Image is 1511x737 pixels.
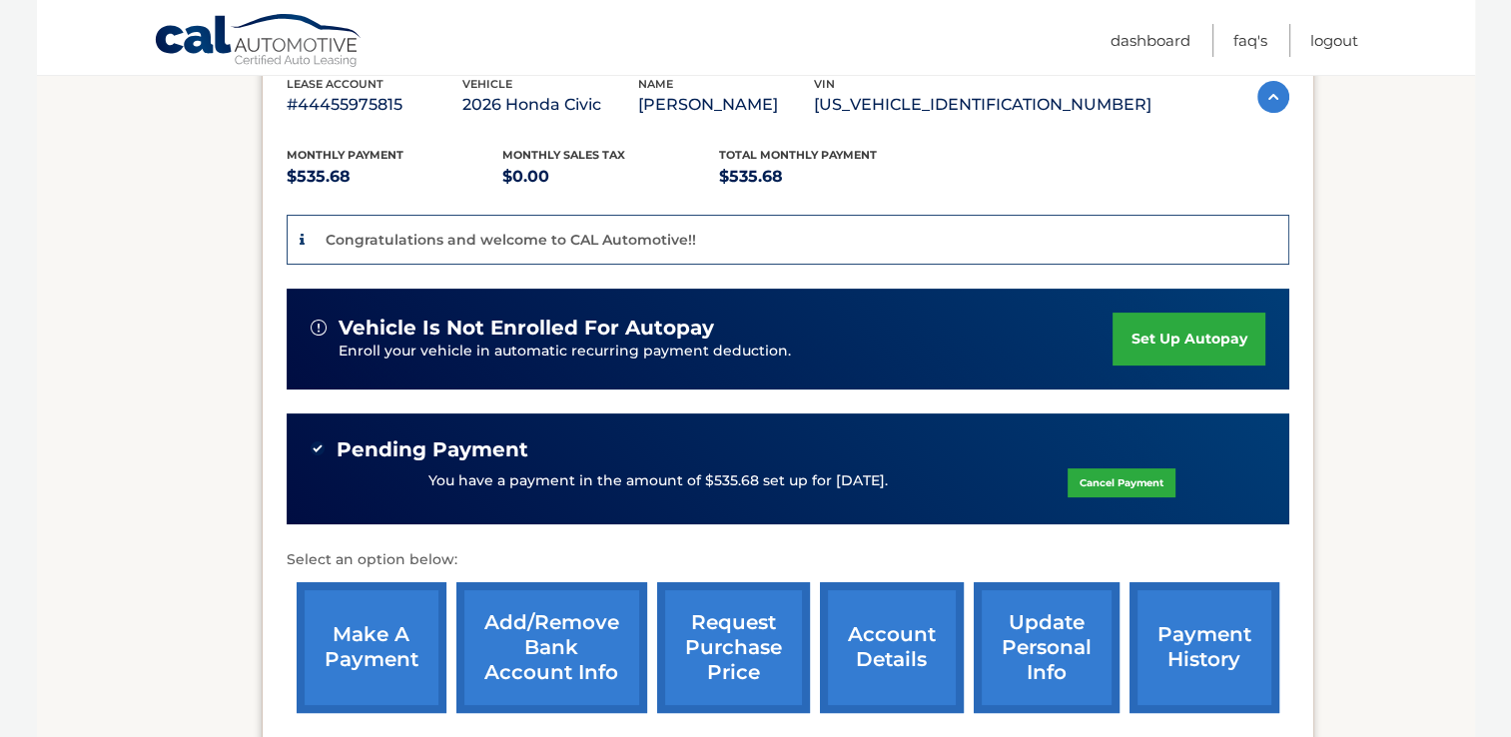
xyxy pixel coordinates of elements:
[339,341,1114,363] p: Enroll your vehicle in automatic recurring payment deduction.
[1111,24,1190,57] a: Dashboard
[1233,24,1267,57] a: FAQ's
[719,148,877,162] span: Total Monthly Payment
[428,470,888,492] p: You have a payment in the amount of $535.68 set up for [DATE].
[1257,81,1289,113] img: accordion-active.svg
[814,91,1151,119] p: [US_VEHICLE_IDENTIFICATION_NUMBER]
[1310,24,1358,57] a: Logout
[974,582,1120,713] a: update personal info
[638,77,673,91] span: name
[287,163,503,191] p: $535.68
[456,582,647,713] a: Add/Remove bank account info
[287,91,462,119] p: #44455975815
[820,582,964,713] a: account details
[502,148,625,162] span: Monthly sales Tax
[287,77,383,91] span: lease account
[326,231,696,249] p: Congratulations and welcome to CAL Automotive!!
[502,163,719,191] p: $0.00
[462,77,512,91] span: vehicle
[311,320,327,336] img: alert-white.svg
[339,316,714,341] span: vehicle is not enrolled for autopay
[1130,582,1279,713] a: payment history
[1113,313,1264,366] a: set up autopay
[311,441,325,455] img: check-green.svg
[287,548,1289,572] p: Select an option below:
[719,163,936,191] p: $535.68
[1068,468,1175,497] a: Cancel Payment
[154,13,364,71] a: Cal Automotive
[297,582,446,713] a: make a payment
[287,148,403,162] span: Monthly Payment
[638,91,814,119] p: [PERSON_NAME]
[814,77,835,91] span: vin
[657,582,810,713] a: request purchase price
[462,91,638,119] p: 2026 Honda Civic
[337,437,528,462] span: Pending Payment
